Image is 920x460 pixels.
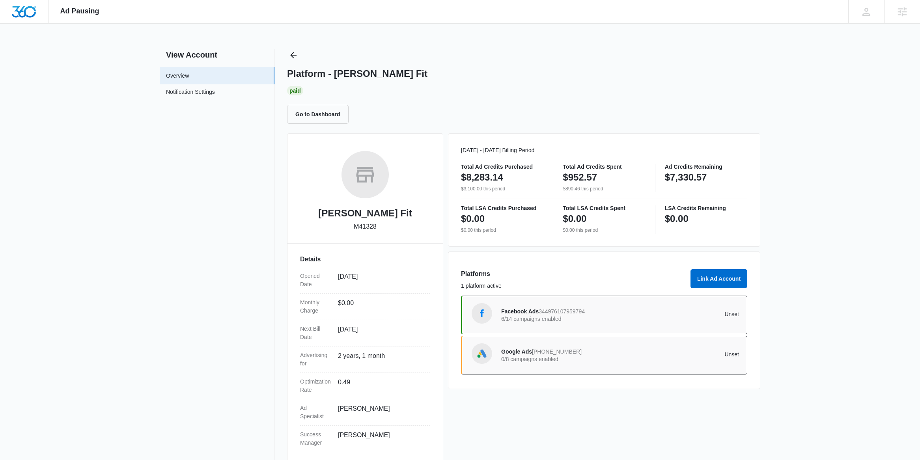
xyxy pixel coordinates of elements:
[338,378,424,394] dd: 0.49
[338,351,424,368] dd: 2 years, 1 month
[300,294,430,320] div: Monthly Charge$0.00
[501,356,620,362] p: 0/8 campaigns enabled
[476,307,488,319] img: Facebook Ads
[300,404,332,421] dt: Ad Specialist
[287,86,303,95] div: Paid
[300,430,332,447] dt: Success Manager
[300,351,332,368] dt: Advertising for
[300,298,332,315] dt: Monthly Charge
[300,320,430,346] div: Next Bill Date[DATE]
[461,296,747,334] a: Facebook AdsFacebook Ads3449761079597946/14 campaigns enabledUnset
[563,185,645,192] p: $890.46 this period
[300,325,332,341] dt: Next Bill Date
[461,205,543,211] p: Total LSA Credits Purchased
[354,222,377,231] p: M41328
[287,68,427,80] h1: Platform - [PERSON_NAME] Fit
[461,269,686,279] h3: Platforms
[300,255,430,264] h3: Details
[160,49,274,61] h2: View Account
[300,426,430,452] div: Success Manager[PERSON_NAME]
[476,348,488,359] img: Google Ads
[300,267,430,294] div: Opened Date[DATE]
[539,308,585,315] span: 344976107959794
[461,227,543,234] p: $0.00 this period
[665,212,689,225] p: $0.00
[338,272,424,289] dd: [DATE]
[501,308,539,315] span: Facebook Ads
[461,164,543,169] p: Total Ad Credits Purchased
[461,146,747,155] p: [DATE] - [DATE] Billing Period
[300,272,332,289] dt: Opened Date
[563,212,586,225] p: $0.00
[300,378,332,394] dt: Optimization Rate
[338,325,424,341] dd: [DATE]
[338,298,424,315] dd: $0.00
[461,212,485,225] p: $0.00
[461,171,503,184] p: $8,283.14
[563,227,645,234] p: $0.00 this period
[287,111,353,117] a: Go to Dashboard
[461,336,747,374] a: Google AdsGoogle Ads[PHONE_NUMBER]0/8 campaigns enabledUnset
[501,348,532,355] span: Google Ads
[532,348,582,355] span: [PHONE_NUMBER]
[665,171,707,184] p: $7,330.57
[501,316,620,322] p: 6/14 campaigns enabled
[318,206,412,220] h2: [PERSON_NAME] Fit
[563,205,645,211] p: Total LSA Credits Spent
[620,352,739,357] p: Unset
[338,404,424,421] dd: [PERSON_NAME]
[563,171,597,184] p: $952.57
[338,430,424,447] dd: [PERSON_NAME]
[563,164,645,169] p: Total Ad Credits Spent
[166,88,215,98] a: Notification Settings
[665,164,747,169] p: Ad Credits Remaining
[166,72,189,80] a: Overview
[287,105,349,124] button: Go to Dashboard
[300,399,430,426] div: Ad Specialist[PERSON_NAME]
[60,7,99,15] span: Ad Pausing
[665,205,747,211] p: LSA Credits Remaining
[287,49,300,61] button: Back
[461,282,686,290] p: 1 platform active
[300,373,430,399] div: Optimization Rate0.49
[461,185,543,192] p: $3,100.00 this period
[300,346,430,373] div: Advertising for2 years, 1 month
[620,311,739,317] p: Unset
[690,269,747,288] button: Link Ad Account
